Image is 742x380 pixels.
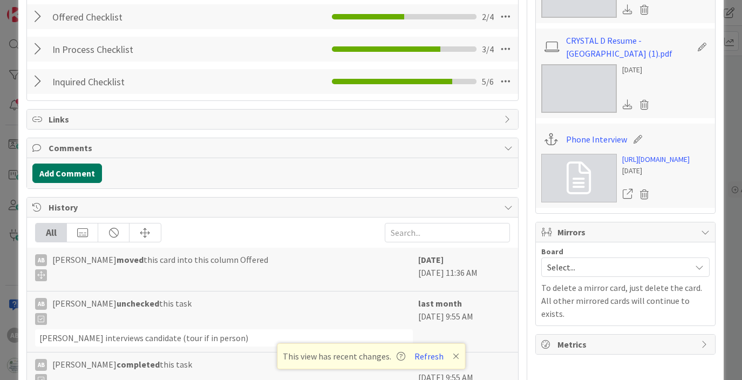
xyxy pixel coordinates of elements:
b: [DATE] [418,254,444,265]
div: AB [35,254,47,266]
input: Add Checklist... [49,39,253,59]
b: moved [117,254,144,265]
div: [DATE] [622,64,653,76]
span: 5 / 6 [482,75,494,88]
b: completed [117,359,160,370]
span: This view has recent changes. [283,350,405,363]
a: [URL][DOMAIN_NAME] [622,154,690,165]
div: Download [622,3,634,17]
span: Comments [49,141,498,154]
button: Refresh [411,349,447,363]
b: unchecked [117,298,159,309]
span: 3 / 4 [482,43,494,56]
span: Links [49,113,498,126]
div: Download [622,98,634,112]
div: AB [35,298,47,310]
span: [PERSON_NAME] this card into this column Offered [52,253,268,281]
span: Mirrors [557,226,696,239]
span: History [49,201,498,214]
b: last month [418,298,462,309]
a: CRYSTAL D Resume - [GEOGRAPHIC_DATA] (1).pdf [566,34,691,60]
a: Phone Interview [566,133,627,146]
input: Search... [385,223,510,242]
p: To delete a mirror card, just delete the card. All other mirrored cards will continue to exists. [541,281,710,320]
div: [PERSON_NAME] interviews candidate (tour if in person) [35,329,412,347]
span: Board [541,248,563,255]
div: [DATE] 9:55 AM [418,297,510,347]
input: Add Checklist... [49,7,253,26]
button: Add Comment [32,164,102,183]
div: [DATE] [622,165,690,177]
div: All [36,223,67,242]
div: [DATE] 11:36 AM [418,253,510,286]
input: Add Checklist... [49,72,253,91]
span: Metrics [557,338,696,351]
span: 2 / 4 [482,10,494,23]
span: Select... [547,260,685,275]
a: Open [622,187,634,201]
span: [PERSON_NAME] this task [52,297,192,325]
div: AB [35,359,47,371]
